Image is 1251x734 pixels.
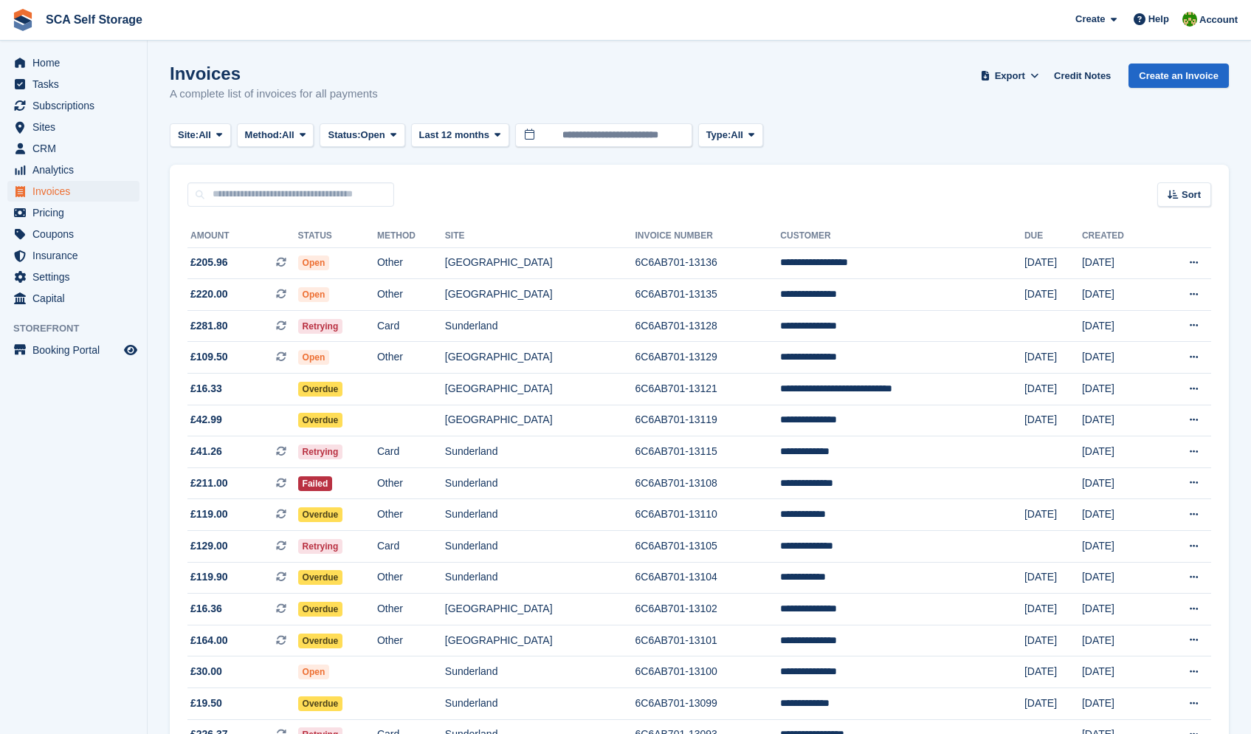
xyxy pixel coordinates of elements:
[298,507,343,522] span: Overdue
[445,279,635,311] td: [GEOGRAPHIC_DATA]
[298,634,343,648] span: Overdue
[7,267,139,287] a: menu
[635,688,781,720] td: 6C6AB701-13099
[1082,342,1157,374] td: [DATE]
[32,138,121,159] span: CRM
[122,341,139,359] a: Preview store
[1024,342,1082,374] td: [DATE]
[1128,64,1229,88] a: Create an Invoice
[7,181,139,202] a: menu
[298,413,343,428] span: Overdue
[635,374,781,405] td: 6C6AB701-13121
[1082,688,1157,720] td: [DATE]
[635,467,781,499] td: 6C6AB701-13108
[635,499,781,531] td: 6C6AB701-13110
[7,245,139,266] a: menu
[190,664,222,679] span: £30.00
[190,601,222,617] span: £16.36
[7,340,139,360] a: menu
[445,531,635,563] td: Sunderland
[190,412,222,428] span: £42.99
[190,696,222,711] span: £19.50
[635,310,781,342] td: 6C6AB701-13128
[377,562,445,594] td: Other
[298,382,343,397] span: Overdue
[1024,247,1082,279] td: [DATE]
[237,123,314,148] button: Method: All
[32,224,121,244] span: Coupons
[635,224,781,248] th: Invoice Number
[7,117,139,137] a: menu
[361,128,385,143] span: Open
[7,224,139,244] a: menu
[698,123,763,148] button: Type: All
[1082,562,1157,594] td: [DATE]
[445,310,635,342] td: Sunderland
[1082,625,1157,656] td: [DATE]
[1024,499,1082,531] td: [DATE]
[328,128,360,143] span: Status:
[32,202,121,223] span: Pricing
[298,224,377,248] th: Status
[635,436,781,468] td: 6C6AB701-13115
[40,7,148,32] a: SCA Self Storage
[377,594,445,625] td: Other
[32,181,121,202] span: Invoices
[445,594,635,625] td: [GEOGRAPHIC_DATA]
[298,539,343,554] span: Retrying
[1075,12,1105,27] span: Create
[178,128,199,143] span: Site:
[445,436,635,468] td: Sunderland
[1182,12,1197,27] img: Sam Chapman
[298,287,330,302] span: Open
[7,160,139,180] a: menu
[32,52,121,73] span: Home
[32,160,121,180] span: Analytics
[377,342,445,374] td: Other
[190,538,228,554] span: £129.00
[190,318,228,334] span: £281.80
[170,86,378,103] p: A complete list of invoices for all payments
[32,267,121,287] span: Settings
[445,374,635,405] td: [GEOGRAPHIC_DATA]
[170,123,231,148] button: Site: All
[7,138,139,159] a: menu
[635,531,781,563] td: 6C6AB701-13105
[635,405,781,436] td: 6C6AB701-13119
[445,625,635,656] td: [GEOGRAPHIC_DATA]
[170,64,378,83] h1: Invoices
[298,476,333,491] span: Failed
[995,69,1025,83] span: Export
[32,74,121,95] span: Tasks
[12,9,34,31] img: stora-icon-8386f47178a22dfd0bd8f6a31ec36ba5ce8667c1dd55bd0f319d3a0aa187defe.svg
[1082,405,1157,436] td: [DATE]
[635,279,781,311] td: 6C6AB701-13135
[1024,656,1082,688] td: [DATE]
[190,444,222,459] span: £41.26
[32,117,121,137] span: Sites
[377,467,445,499] td: Other
[377,499,445,531] td: Other
[445,562,635,594] td: Sunderland
[445,342,635,374] td: [GEOGRAPHIC_DATA]
[977,64,1042,88] button: Export
[635,247,781,279] td: 6C6AB701-13136
[377,531,445,563] td: Card
[32,340,121,360] span: Booking Portal
[635,562,781,594] td: 6C6AB701-13104
[445,688,635,720] td: Sunderland
[190,569,228,585] span: £119.90
[445,467,635,499] td: Sunderland
[706,128,731,143] span: Type:
[298,570,343,585] span: Overdue
[298,602,343,617] span: Overdue
[282,128,294,143] span: All
[298,445,343,459] span: Retrying
[298,350,330,365] span: Open
[199,128,211,143] span: All
[1082,656,1157,688] td: [DATE]
[1082,467,1157,499] td: [DATE]
[419,128,489,143] span: Last 12 months
[1082,310,1157,342] td: [DATE]
[298,255,330,270] span: Open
